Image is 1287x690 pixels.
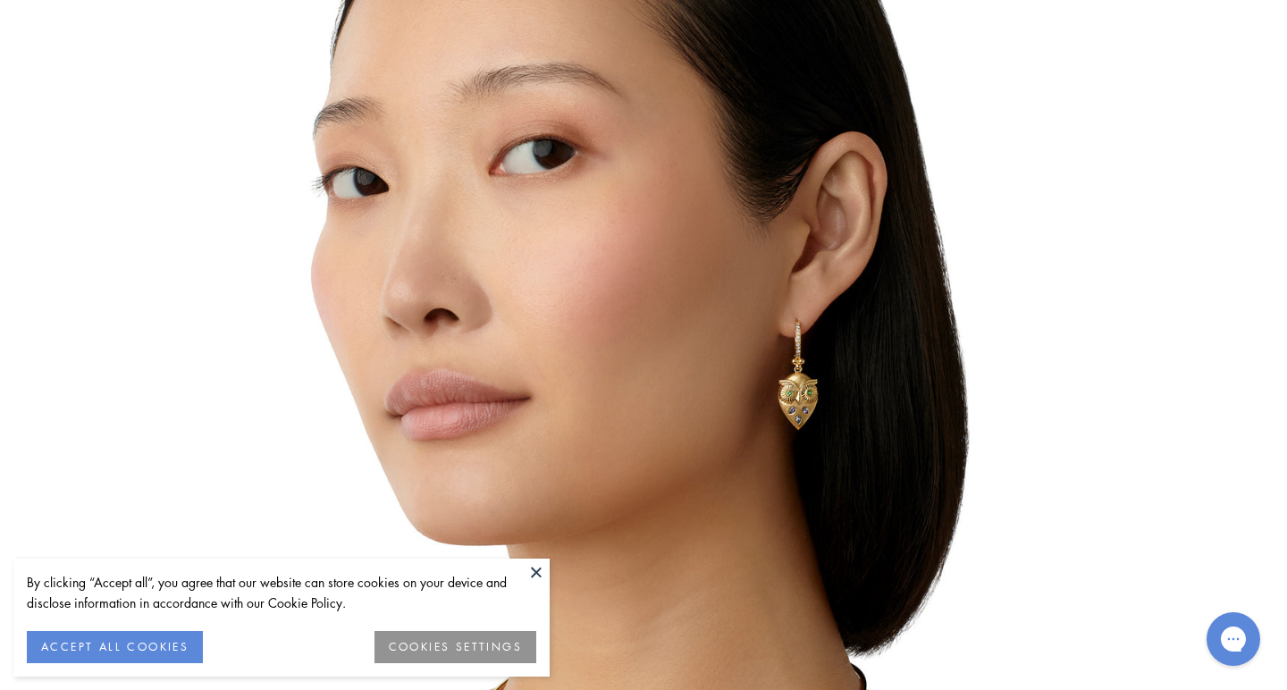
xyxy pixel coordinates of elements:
[374,631,536,663] button: COOKIES SETTINGS
[27,631,203,663] button: ACCEPT ALL COOKIES
[27,572,536,613] div: By clicking “Accept all”, you agree that our website can store cookies on your device and disclos...
[1198,606,1269,672] iframe: Gorgias live chat messenger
